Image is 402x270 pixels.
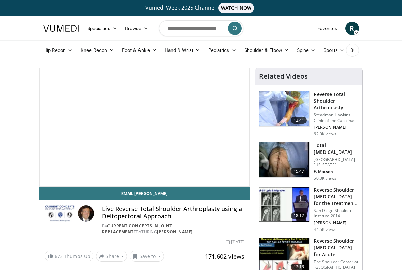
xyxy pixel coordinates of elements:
[314,220,358,226] p: [PERSON_NAME]
[314,208,358,219] p: San Diego Shoulder Institute 2014
[259,72,308,80] h4: Related Videos
[240,43,293,57] a: Shoulder & Elbow
[130,251,164,262] button: Save to
[205,252,244,260] span: 171,602 views
[39,187,250,200] a: Email [PERSON_NAME]
[159,20,243,36] input: Search topics, interventions
[45,205,75,222] img: Current Concepts in Joint Replacement
[259,187,358,232] a: 18:12 Reverse Shoulder [MEDICAL_DATA] for the Treatment of Proximal Humeral … San Diego Shoulder ...
[314,157,358,168] p: [GEOGRAPHIC_DATA][US_STATE]
[259,91,358,137] a: 12:41 Reverse Total Shoulder Arthroplasty: Steps to get it right Steadman Hawkins Clinic of the C...
[314,169,358,174] p: F. Matsen
[314,112,358,123] p: Steadman Hawkins Clinic of the Carolinas
[96,251,127,262] button: Share
[39,43,77,57] a: Hip Recon
[45,251,93,261] a: 673 Thumbs Up
[226,239,244,245] div: [DATE]
[43,25,79,32] img: VuMedi Logo
[102,223,172,235] a: Current Concepts in Joint Replacement
[291,168,307,175] span: 15:47
[218,3,254,13] span: WATCH NOW
[259,142,358,181] a: 15:47 Total [MEDICAL_DATA] [GEOGRAPHIC_DATA][US_STATE] F. Matsen 50.3K views
[314,227,336,232] p: 44.5K views
[314,176,336,181] p: 50.3K views
[161,43,204,57] a: Hand & Wrist
[157,229,193,235] a: [PERSON_NAME]
[314,142,358,156] h3: Total [MEDICAL_DATA]
[314,131,336,137] p: 62.0K views
[291,212,307,219] span: 18:12
[39,3,363,13] a: Vumedi Week 2025 ChannelWATCH NOW
[314,125,358,130] p: [PERSON_NAME]
[121,22,152,35] a: Browse
[314,187,358,207] h3: Reverse Shoulder [MEDICAL_DATA] for the Treatment of Proximal Humeral …
[78,205,94,222] img: Avatar
[345,22,359,35] a: R
[314,238,358,258] h3: Reverse Shoulder [MEDICAL_DATA] for Acute [MEDICAL_DATA]
[118,43,161,57] a: Foot & Ankle
[204,43,240,57] a: Pediatrics
[259,142,309,177] img: 38826_0000_3.png.150x105_q85_crop-smart_upscale.jpg
[102,223,244,235] div: By FEATURING
[293,43,319,57] a: Spine
[319,43,348,57] a: Sports
[102,205,244,220] h4: Live Reverse Total Shoulder Arthroplasty using a Deltopectoral Approach
[259,187,309,222] img: Q2xRg7exoPLTwO8X4xMDoxOjA4MTsiGN.150x105_q85_crop-smart_upscale.jpg
[40,68,250,186] video-js: Video Player
[76,43,118,57] a: Knee Recon
[314,91,358,111] h3: Reverse Total Shoulder Arthroplasty: Steps to get it right
[83,22,121,35] a: Specialties
[259,91,309,126] img: 326034_0000_1.png.150x105_q85_crop-smart_upscale.jpg
[291,117,307,124] span: 12:41
[313,22,341,35] a: Favorites
[55,253,63,259] span: 673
